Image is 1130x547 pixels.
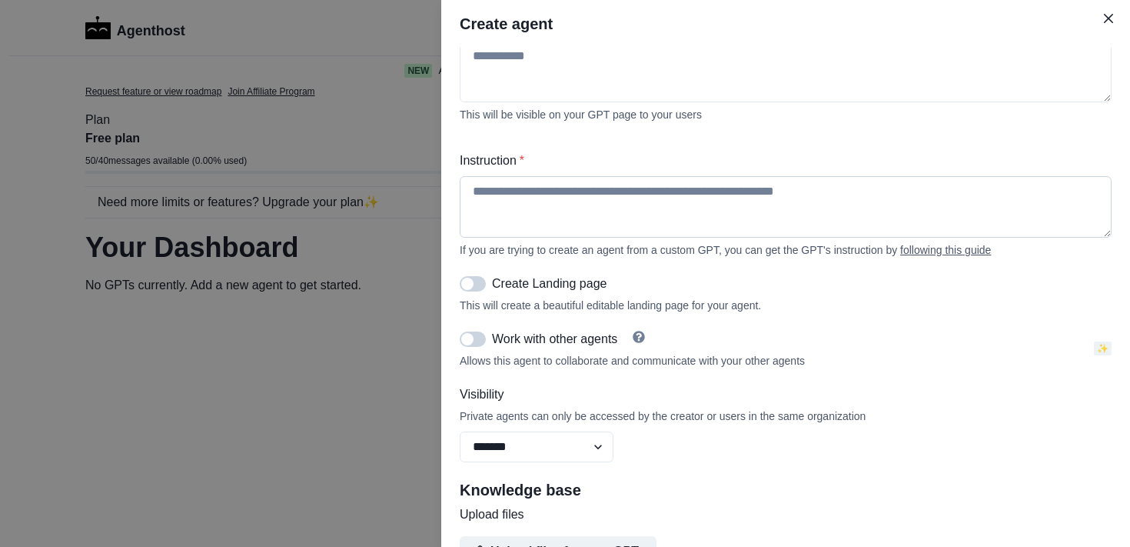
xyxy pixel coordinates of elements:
div: Allows this agent to collaborate and communicate with your other agents [460,355,1088,367]
span: ✨ [1094,342,1112,355]
div: This will create a beautiful editable landing page for your agent. [460,299,1112,312]
label: Upload files [460,505,1102,524]
label: Instruction [460,152,1102,170]
h2: Knowledge base [460,481,1112,499]
label: Visibility [460,385,1102,404]
div: If you are trying to create an agent from a custom GPT, you can get the GPT's instruction by [460,244,1112,256]
p: Work with other agents [492,330,617,349]
button: Help [623,331,654,343]
p: Create Landing page [492,275,607,293]
button: Close [1096,6,1121,31]
a: following this guide [900,244,991,256]
a: Help [623,330,654,349]
div: Private agents can only be accessed by the creator or users in the same organization [460,410,1112,422]
div: This will be visible on your GPT page to your users [460,108,1112,121]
